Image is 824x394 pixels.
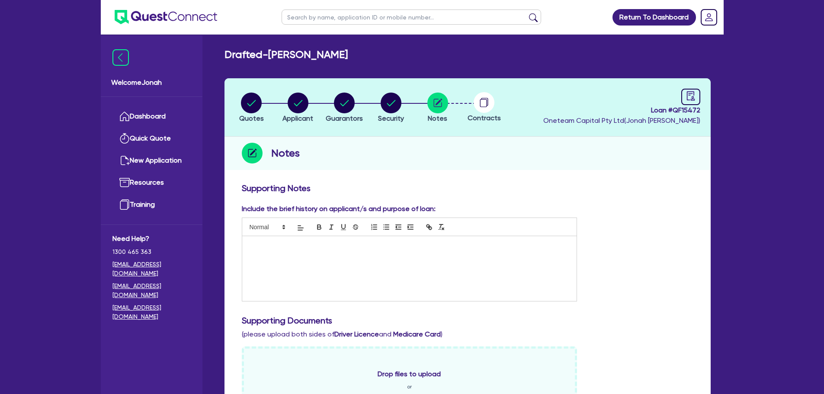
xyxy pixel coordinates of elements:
a: Quick Quote [112,128,191,150]
span: Drop files to upload [378,369,441,379]
span: Welcome Jonah [111,77,192,88]
img: quest-connect-logo-blue [115,10,217,24]
span: (please upload both sides of and ) [242,330,442,338]
span: 1300 465 363 [112,247,191,256]
a: [EMAIL_ADDRESS][DOMAIN_NAME] [112,303,191,321]
button: Guarantors [325,92,363,124]
img: step-icon [242,143,263,163]
span: or [407,383,412,391]
img: new-application [119,155,130,166]
input: Search by name, application ID or mobile number... [282,10,541,25]
span: Oneteam Capital Pty Ltd ( Jonah [PERSON_NAME] ) [543,116,700,125]
label: Include the brief history on applicant/s and purpose of loan: [242,204,436,214]
b: Medicare Card [393,330,441,338]
span: Applicant [282,114,313,122]
span: Quotes [239,114,264,122]
span: Notes [428,114,447,122]
h2: Notes [271,145,300,161]
span: Need Help? [112,234,191,244]
a: [EMAIL_ADDRESS][DOMAIN_NAME] [112,260,191,278]
img: quick-quote [119,133,130,144]
h2: Drafted - [PERSON_NAME] [224,48,348,61]
a: New Application [112,150,191,172]
button: Applicant [282,92,314,124]
b: Driver Licence [334,330,379,338]
a: Training [112,194,191,216]
h3: Supporting Documents [242,315,693,326]
a: [EMAIL_ADDRESS][DOMAIN_NAME] [112,282,191,300]
span: Contracts [468,114,501,122]
button: Security [378,92,404,124]
span: audit [686,91,696,101]
img: icon-menu-close [112,49,129,66]
a: Dashboard [112,106,191,128]
a: Resources [112,172,191,194]
span: Loan # QF15472 [543,105,700,115]
span: Security [378,114,404,122]
img: resources [119,177,130,188]
button: Quotes [239,92,264,124]
a: Dropdown toggle [698,6,720,29]
a: Return To Dashboard [612,9,696,26]
span: Guarantors [326,114,363,122]
h3: Supporting Notes [242,183,693,193]
button: Notes [427,92,449,124]
img: training [119,199,130,210]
